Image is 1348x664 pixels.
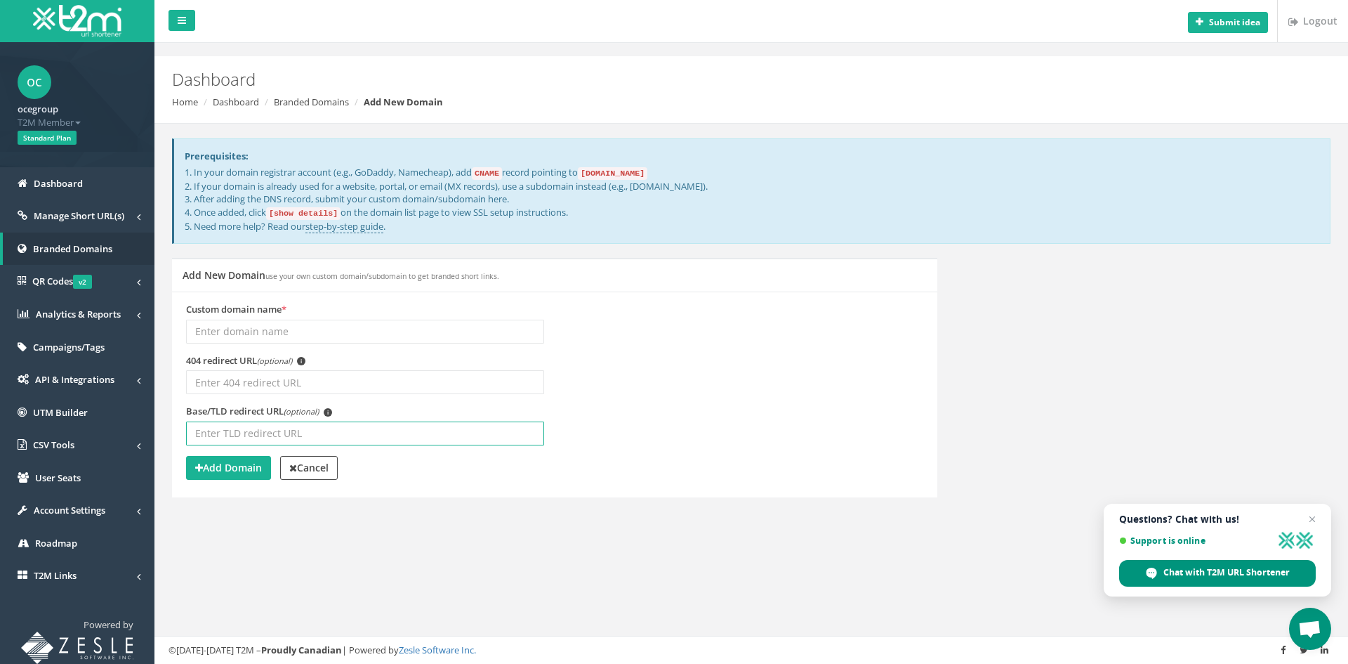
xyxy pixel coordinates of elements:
label: 404 redirect URL [186,354,305,367]
strong: Prerequisites: [185,150,249,162]
span: Support is online [1119,535,1272,546]
label: Base/TLD redirect URL [186,405,332,418]
div: Open chat [1289,608,1331,650]
a: ocegroup T2M Member [18,99,137,129]
span: oc [18,65,51,99]
span: Analytics & Reports [36,308,121,320]
a: Zesle Software Inc. [399,644,476,656]
label: Custom domain name [186,303,286,316]
em: (optional) [284,406,319,417]
a: Cancel [280,456,338,480]
h5: Add New Domain [183,270,499,280]
img: T2M [33,5,121,37]
span: QR Codes [32,275,92,287]
strong: Add New Domain [364,96,443,108]
span: Account Settings [34,504,105,516]
img: T2M URL Shortener powered by Zesle Software Inc. [21,632,133,664]
span: CSV Tools [33,438,74,451]
strong: Proudly Canadian [261,644,342,656]
button: Add Domain [186,456,271,480]
span: Standard Plan [18,131,77,145]
strong: ocegroup [18,103,58,115]
span: Powered by [84,618,133,631]
span: T2M Member [18,116,137,129]
input: Enter TLD redirect URL [186,422,544,445]
span: Manage Short URL(s) [34,209,124,222]
span: Roadmap [35,537,77,549]
span: Close chat [1304,511,1321,528]
em: (optional) [257,356,292,366]
a: Home [172,96,198,108]
span: Branded Domains [33,242,112,255]
code: [DOMAIN_NAME] [578,167,647,180]
span: v2 [73,275,92,289]
span: Chat with T2M URL Shortener [1163,566,1290,579]
strong: Add Domain [195,461,262,474]
b: Submit idea [1209,16,1260,28]
input: Enter domain name [186,320,544,344]
a: Branded Domains [274,96,349,108]
div: ©[DATE]-[DATE] T2M – | Powered by [168,644,1334,657]
code: [show details] [266,207,341,220]
p: 1. In your domain registrar account (e.g., GoDaddy, Namecheap), add record pointing to 2. If your... [185,166,1319,233]
code: CNAME [472,167,502,180]
a: step-by-step guide [305,220,383,233]
strong: Cancel [289,461,329,474]
a: Dashboard [213,96,259,108]
span: Questions? Chat with us! [1119,514,1316,525]
span: i [324,408,332,417]
span: Campaigns/Tags [33,341,105,353]
div: Chat with T2M URL Shortener [1119,560,1316,587]
span: T2M Links [34,569,77,582]
span: API & Integrations [35,373,114,386]
span: User Seats [35,471,81,484]
span: i [297,357,305,365]
input: Enter 404 redirect URL [186,370,544,394]
span: Dashboard [34,177,83,190]
small: use your own custom domain/subdomain to get branded short links. [265,271,499,281]
button: Submit idea [1188,12,1268,33]
span: UTM Builder [33,406,88,419]
h2: Dashboard [172,70,1134,89]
